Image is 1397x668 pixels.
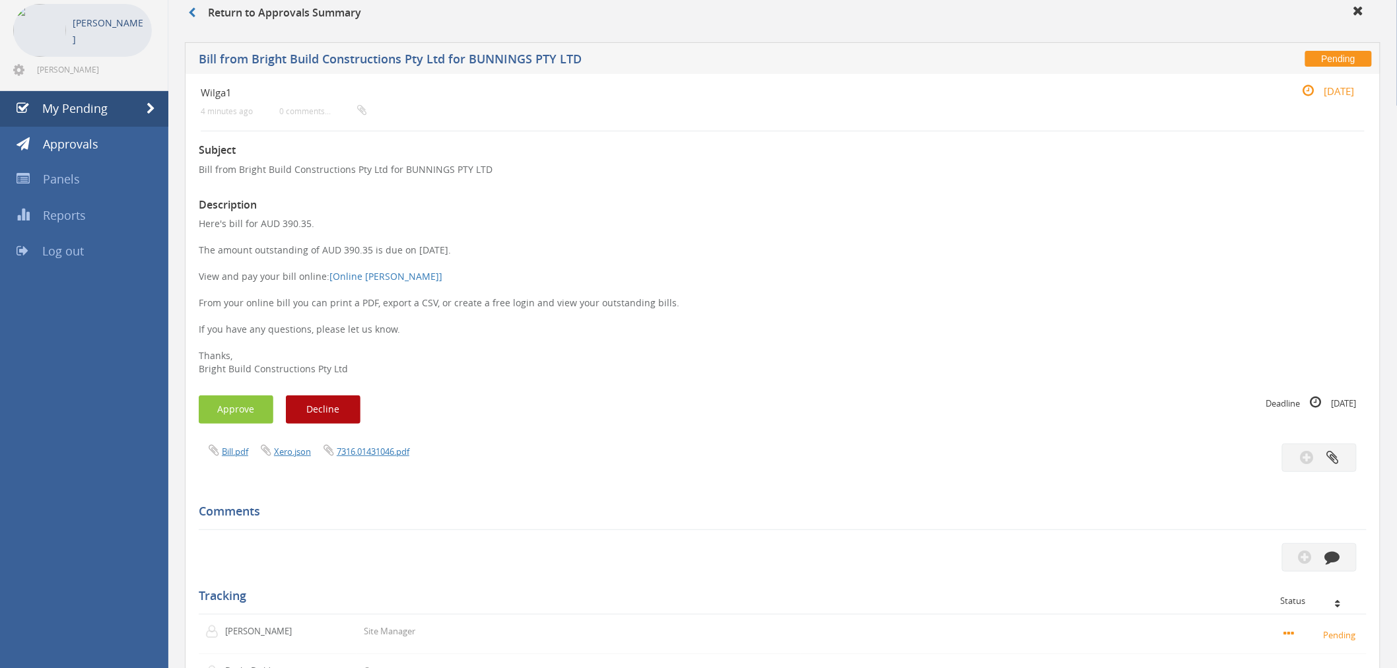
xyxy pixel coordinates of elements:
[274,446,311,457] a: Xero.json
[199,199,1367,211] h3: Description
[205,625,225,638] img: user-icon.png
[1266,395,1357,410] small: Deadline [DATE]
[337,446,409,457] a: 7316.01431046.pdf
[199,217,1367,376] p: Here's bill for AUD 390.35. The amount outstanding of AUD 390.35 is due on [DATE]. View and pay y...
[43,207,86,223] span: Reports
[199,589,1357,603] h5: Tracking
[43,171,80,187] span: Panels
[199,505,1357,518] h5: Comments
[225,625,301,638] p: [PERSON_NAME]
[201,106,253,116] small: 4 minutes ago
[222,446,248,457] a: Bill.pdf
[37,64,149,75] span: [PERSON_NAME][EMAIL_ADDRESS][DOMAIN_NAME]
[201,87,1171,98] h4: Wilga1
[199,395,273,424] button: Approve
[279,106,366,116] small: 0 comments...
[73,15,145,48] p: [PERSON_NAME]
[364,625,415,638] p: Site Manager
[1289,84,1355,98] small: [DATE]
[1284,627,1360,642] small: Pending
[199,53,1019,69] h5: Bill from Bright Build Constructions Pty Ltd for BUNNINGS PTY LTD
[199,145,1367,156] h3: Subject
[199,163,1367,176] p: Bill from Bright Build Constructions Pty Ltd for BUNNINGS PTY LTD
[329,270,442,283] a: [Online [PERSON_NAME]]
[43,136,98,152] span: Approvals
[1281,596,1357,605] div: Status
[188,7,361,19] h3: Return to Approvals Summary
[1305,51,1372,67] span: Pending
[42,100,108,116] span: My Pending
[286,395,360,424] button: Decline
[42,243,84,259] span: Log out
